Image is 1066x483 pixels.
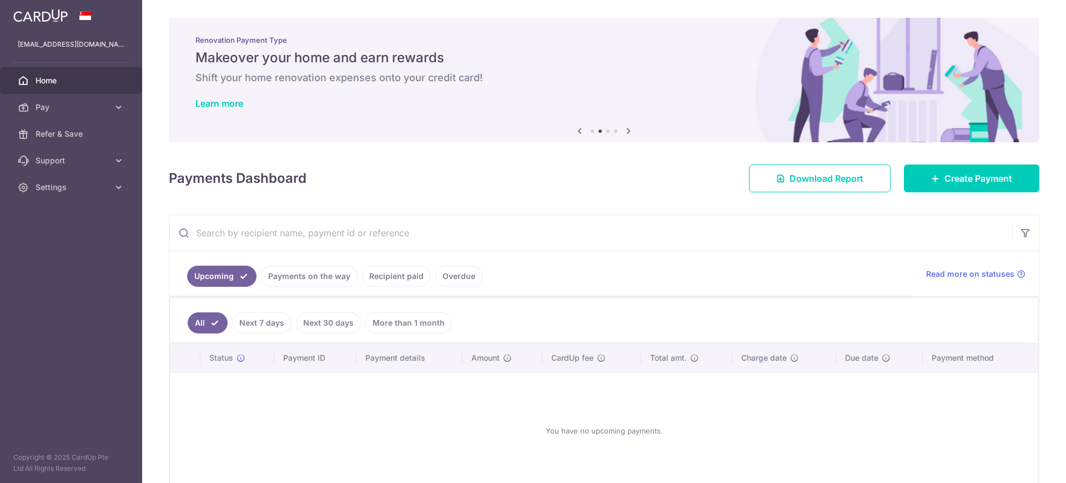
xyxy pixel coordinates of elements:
[995,450,1055,477] iframe: Opens a widget where you can find more information
[36,102,109,113] span: Pay
[471,352,500,364] span: Amount
[195,98,243,109] a: Learn more
[261,266,358,287] a: Payments on the way
[790,172,863,185] span: Download Report
[356,343,463,372] th: Payment details
[169,215,1012,251] input: Search by recipient name, payment id or reference
[749,165,891,192] a: Download Report
[13,9,68,22] img: CardUp
[435,266,482,287] a: Overdue
[169,168,306,188] h4: Payments Dashboard
[187,266,257,287] a: Upcoming
[188,312,228,333] a: All
[274,343,356,372] th: Payment ID
[296,312,361,333] a: Next 30 days
[904,165,1039,192] a: Create Payment
[195,71,1013,84] h6: Shift your home renovation expenses onto your credit card!
[944,172,1012,185] span: Create Payment
[195,36,1013,44] p: Renovation Payment Type
[169,18,1039,142] img: Renovation banner
[926,268,1025,280] a: Read more on statuses
[195,49,1013,67] h5: Makeover your home and earn rewards
[551,352,594,364] span: CardUp fee
[209,352,233,364] span: Status
[845,352,878,364] span: Due date
[741,352,787,364] span: Charge date
[36,75,109,86] span: Home
[365,312,452,333] a: More than 1 month
[650,352,687,364] span: Total amt.
[232,312,291,333] a: Next 7 days
[36,155,109,166] span: Support
[926,268,1014,280] span: Read more on statuses
[36,128,109,140] span: Refer & Save
[36,182,109,193] span: Settings
[183,382,1025,480] div: You have no upcoming payments.
[18,39,124,50] p: [EMAIL_ADDRESS][DOMAIN_NAME]
[923,343,1038,372] th: Payment method
[362,266,431,287] a: Recipient paid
